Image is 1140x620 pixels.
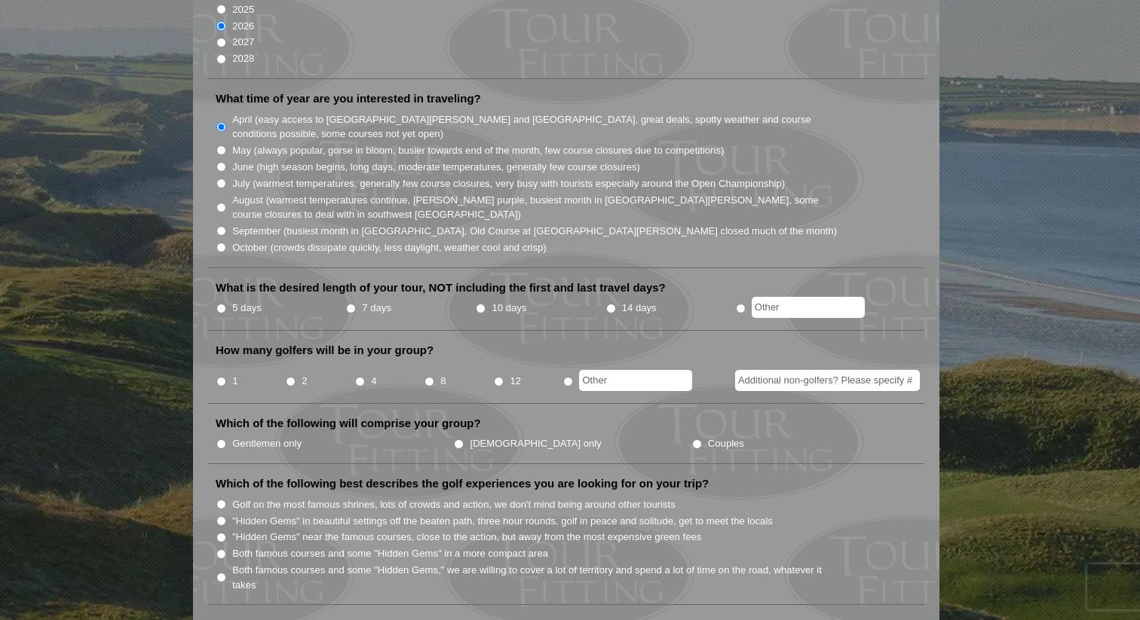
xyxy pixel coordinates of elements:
label: 2027 [232,35,254,50]
label: 12 [510,374,521,389]
input: Other [752,297,865,318]
label: How many golfers will be in your group? [216,343,434,358]
label: 2026 [232,19,254,34]
label: April (easy access to [GEOGRAPHIC_DATA][PERSON_NAME] and [GEOGRAPHIC_DATA], great deals, spotty w... [232,112,838,142]
label: "Hidden Gems" near the famous courses, close to the action, but away from the most expensive gree... [232,530,701,545]
input: Other [579,370,692,391]
label: July (warmest temperatures, generally few course closures, very busy with tourists especially aro... [232,176,785,191]
label: Couples [708,436,744,451]
label: [DEMOGRAPHIC_DATA] only [470,436,602,451]
label: August (warmest temperatures continue, [PERSON_NAME] purple, busiest month in [GEOGRAPHIC_DATA][P... [232,193,838,222]
label: What is the desired length of your tour, NOT including the first and last travel days? [216,280,666,295]
label: Which of the following will comprise your group? [216,416,481,431]
label: "Hidden Gems" in beautiful settings off the beaten path, three hour rounds, golf in peace and sol... [232,514,773,529]
label: Golf on the most famous shrines, lots of crowds and action, we don't mind being around other tour... [232,497,676,512]
label: 10 days [492,301,527,316]
label: 4 [371,374,376,389]
label: What time of year are you interested in traveling? [216,91,481,106]
label: June (high season begins, long days, moderate temperatures, generally few course closures) [232,160,640,175]
label: Gentlemen only [232,436,302,451]
label: 2028 [232,51,254,66]
input: Additional non-golfers? Please specify # [735,370,920,391]
label: 5 days [232,301,262,316]
label: 2025 [232,2,254,17]
label: Both famous courses and some "Hidden Gems" in a more compact area [232,546,548,561]
label: May (always popular, gorse in bloom, busier towards end of the month, few course closures due to ... [232,143,724,158]
label: 8 [440,374,446,389]
label: 14 days [622,301,657,316]
label: Both famous courses and some "Hidden Gems," we are willing to cover a lot of territory and spend ... [232,563,838,592]
label: September (busiest month in [GEOGRAPHIC_DATA], Old Course at [GEOGRAPHIC_DATA][PERSON_NAME] close... [232,224,837,239]
label: Which of the following best describes the golf experiences you are looking for on your trip? [216,476,709,491]
label: 1 [232,374,237,389]
label: October (crowds dissipate quickly, less daylight, weather cool and crisp) [232,240,547,255]
label: 7 days [362,301,391,316]
label: 2 [302,374,307,389]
